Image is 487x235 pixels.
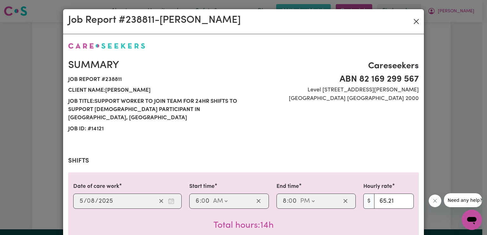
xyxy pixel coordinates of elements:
input: -- [202,196,210,206]
h2: Shifts [68,157,419,165]
input: -- [195,196,200,206]
span: / [84,198,87,205]
span: 0 [87,198,91,204]
button: Clear date [156,196,166,206]
span: Level [STREET_ADDRESS][PERSON_NAME] [247,86,419,94]
span: Careseekers [247,59,419,73]
span: Need any help? [4,4,38,9]
span: Job report # 238811 [68,74,240,85]
span: 0 [201,198,205,204]
label: Hourly rate [363,182,392,191]
iframe: Message from company [444,193,482,207]
h2: Job Report # 238811 - [PERSON_NAME] [68,14,241,26]
label: End time [276,182,299,191]
input: -- [282,196,287,206]
span: Job title: Support Worker To Join Team For 24hr Shifts To Support [DEMOGRAPHIC_DATA] Participant ... [68,96,240,124]
iframe: Button to launch messaging window [462,210,482,230]
span: : [287,198,289,205]
span: : [200,198,201,205]
img: Careseekers logo [68,43,145,49]
button: Enter the date of care work [166,196,176,206]
input: ---- [98,196,113,206]
span: $ [363,194,374,209]
input: -- [289,196,297,206]
input: -- [79,196,84,206]
span: / [95,198,98,205]
span: Client name: [PERSON_NAME] [68,85,240,96]
span: [GEOGRAPHIC_DATA] [GEOGRAPHIC_DATA] 2000 [247,95,419,103]
h2: Summary [68,59,240,71]
input: -- [87,196,95,206]
span: 0 [289,198,292,204]
span: Job ID: # 14121 [68,124,240,134]
span: Total hours worked: 14 hours [213,221,274,230]
label: Start time [189,182,215,191]
iframe: Close message [429,195,441,207]
label: Date of care work [73,182,119,191]
span: ABN 82 169 299 567 [247,73,419,86]
button: Close [411,16,421,27]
